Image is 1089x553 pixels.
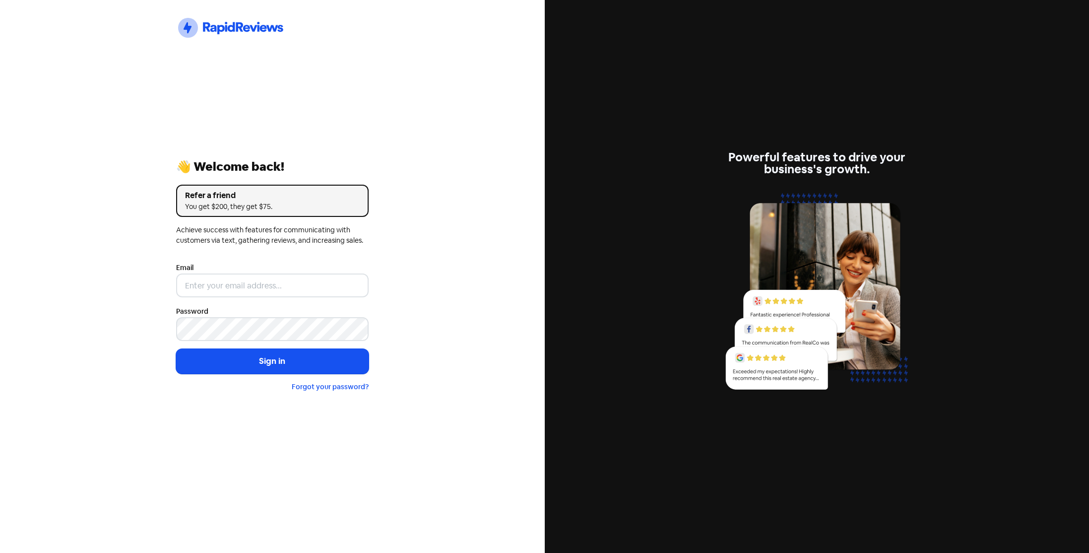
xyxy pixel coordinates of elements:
[720,187,913,401] img: reviews
[292,382,369,391] a: Forgot your password?
[185,202,360,212] div: You get $200, they get $75.
[176,349,369,374] button: Sign in
[176,306,208,317] label: Password
[176,263,193,273] label: Email
[176,225,369,246] div: Achieve success with features for communicating with customers via text, gathering reviews, and i...
[185,190,360,202] div: Refer a friend
[176,274,369,297] input: Enter your email address...
[176,161,369,173] div: 👋 Welcome back!
[720,151,913,175] div: Powerful features to drive your business's growth.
